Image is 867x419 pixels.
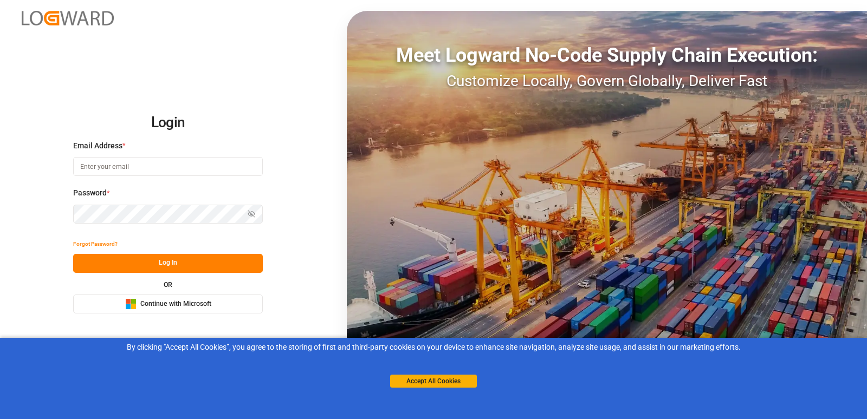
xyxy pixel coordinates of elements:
input: Enter your email [73,157,263,176]
button: Forgot Password? [73,235,118,254]
button: Log In [73,254,263,273]
span: Password [73,187,107,199]
div: By clicking "Accept All Cookies”, you agree to the storing of first and third-party cookies on yo... [8,342,859,353]
h2: Login [73,106,263,140]
button: Accept All Cookies [390,375,477,388]
div: Meet Logward No-Code Supply Chain Execution: [347,41,867,70]
button: Continue with Microsoft [73,294,263,313]
span: Continue with Microsoft [140,299,211,309]
small: OR [164,281,172,288]
span: Email Address [73,140,122,152]
img: Logward_new_orange.png [22,11,114,25]
div: Customize Locally, Govern Globally, Deliver Fast [347,70,867,93]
